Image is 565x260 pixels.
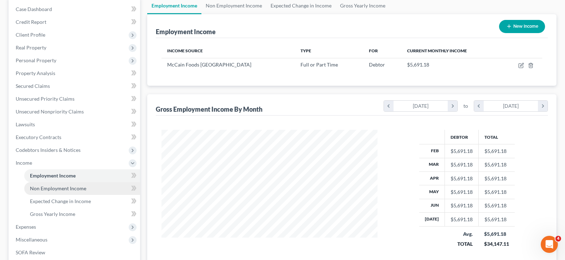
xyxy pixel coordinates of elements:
[16,108,84,115] span: Unsecured Nonpriority Claims
[156,105,262,113] div: Gross Employment Income By Month
[24,182,140,195] a: Non Employment Income
[478,213,515,226] td: $5,691.18
[167,62,251,68] span: McCain Foods [GEOGRAPHIC_DATA]
[484,101,538,111] div: [DATE]
[451,189,473,196] div: $5,691.18
[16,57,56,63] span: Personal Property
[24,169,140,182] a: Employment Income
[301,48,311,53] span: Type
[478,199,515,212] td: $5,691.18
[10,3,140,16] a: Case Dashboard
[369,48,378,53] span: For
[478,171,515,185] td: $5,691.18
[474,101,484,111] i: chevron_left
[419,185,445,199] th: May
[16,237,47,243] span: Miscellaneous
[16,70,55,76] span: Property Analysis
[484,240,509,248] div: $34,147.11
[478,158,515,171] td: $5,691.18
[16,6,52,12] span: Case Dashboard
[445,130,478,144] th: Debtor
[419,144,445,158] th: Feb
[10,67,140,80] a: Property Analysis
[30,173,76,179] span: Employment Income
[451,175,473,182] div: $5,691.18
[10,118,140,131] a: Lawsuits
[394,101,448,111] div: [DATE]
[448,101,457,111] i: chevron_right
[450,230,473,238] div: Avg.
[484,230,509,238] div: $5,691.18
[16,147,81,153] span: Codebtors Insiders & Notices
[419,158,445,171] th: Mar
[451,216,473,223] div: $5,691.18
[499,20,545,33] button: New Income
[419,213,445,226] th: [DATE]
[541,236,558,253] iframe: Intercom live chat
[16,134,61,140] span: Executory Contracts
[419,171,445,185] th: Apr
[451,148,473,155] div: $5,691.18
[384,101,394,111] i: chevron_left
[450,240,473,248] div: TOTAL
[301,62,338,68] span: Full or Part Time
[16,249,45,255] span: SOFA Review
[10,80,140,92] a: Secured Claims
[369,62,385,68] span: Debtor
[419,199,445,212] th: Jun
[451,202,473,209] div: $5,691.18
[16,32,45,38] span: Client Profile
[30,211,75,217] span: Gross Yearly Income
[16,44,46,51] span: Real Property
[478,185,515,199] td: $5,691.18
[407,62,429,68] span: $5,691.18
[16,121,35,127] span: Lawsuits
[24,195,140,208] a: Expected Change in Income
[16,96,75,102] span: Unsecured Priority Claims
[16,19,46,25] span: Credit Report
[24,208,140,221] a: Gross Yearly Income
[463,102,468,110] span: to
[10,92,140,105] a: Unsecured Priority Claims
[10,246,140,259] a: SOFA Review
[10,131,140,144] a: Executory Contracts
[10,16,140,28] a: Credit Report
[16,83,50,89] span: Secured Claims
[407,48,467,53] span: Current Monthly Income
[167,48,203,53] span: Income Source
[30,198,91,204] span: Expected Change in Income
[451,161,473,168] div: $5,691.18
[16,224,36,230] span: Expenses
[538,101,548,111] i: chevron_right
[16,160,32,166] span: Income
[555,236,561,242] span: 4
[10,105,140,118] a: Unsecured Nonpriority Claims
[156,27,216,36] div: Employment Income
[30,185,86,191] span: Non Employment Income
[478,130,515,144] th: Total
[478,144,515,158] td: $5,691.18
